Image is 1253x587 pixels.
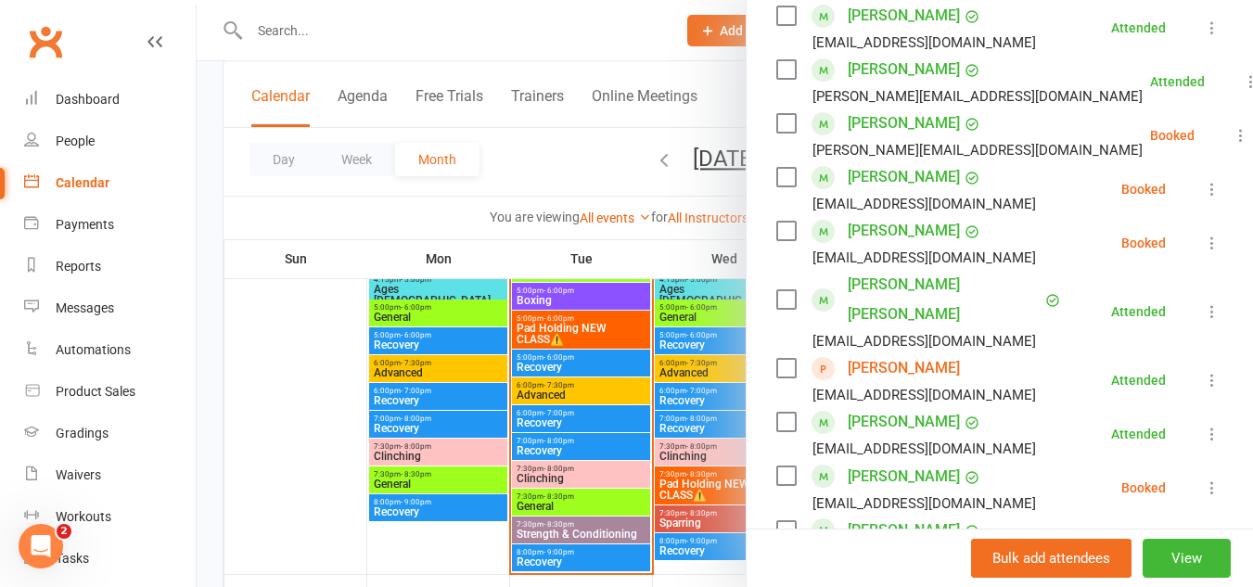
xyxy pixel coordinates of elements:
button: Bulk add attendees [971,539,1132,578]
div: Tasks [56,551,89,566]
div: Workouts [56,509,111,524]
div: [EMAIL_ADDRESS][DOMAIN_NAME] [812,383,1036,407]
a: Payments [24,204,196,246]
button: View [1143,539,1231,578]
iframe: Intercom live chat [19,524,63,568]
a: [PERSON_NAME] [848,108,960,138]
div: [EMAIL_ADDRESS][DOMAIN_NAME] [812,329,1036,353]
div: Reports [56,259,101,274]
div: [EMAIL_ADDRESS][DOMAIN_NAME] [812,31,1036,55]
div: Payments [56,217,114,232]
span: 2 [57,524,71,539]
div: People [56,134,95,148]
a: Workouts [24,496,196,538]
div: Booked [1121,236,1166,249]
a: [PERSON_NAME] [848,516,960,545]
a: [PERSON_NAME] [848,462,960,491]
a: Product Sales [24,371,196,413]
div: [EMAIL_ADDRESS][DOMAIN_NAME] [812,246,1036,270]
a: Waivers [24,454,196,496]
a: Calendar [24,162,196,204]
a: [PERSON_NAME] [PERSON_NAME] [848,270,1041,329]
a: Reports [24,246,196,287]
a: [PERSON_NAME] [848,407,960,437]
div: Attended [1111,374,1166,387]
div: [EMAIL_ADDRESS][DOMAIN_NAME] [812,491,1036,516]
div: Booked [1121,481,1166,494]
div: Attended [1111,21,1166,34]
div: Calendar [56,175,109,190]
div: Booked [1150,129,1195,142]
a: Messages [24,287,196,329]
div: [EMAIL_ADDRESS][DOMAIN_NAME] [812,192,1036,216]
div: [PERSON_NAME][EMAIL_ADDRESS][DOMAIN_NAME] [812,138,1143,162]
div: Automations [56,342,131,357]
div: Gradings [56,426,109,440]
a: [PERSON_NAME] [848,55,960,84]
a: Dashboard [24,79,196,121]
a: Gradings [24,413,196,454]
a: Clubworx [22,19,69,65]
div: Booked [1121,183,1166,196]
div: Waivers [56,467,101,482]
div: Product Sales [56,384,135,399]
div: Attended [1111,305,1166,318]
a: [PERSON_NAME] [848,353,960,383]
a: People [24,121,196,162]
a: [PERSON_NAME] [848,216,960,246]
div: [EMAIL_ADDRESS][DOMAIN_NAME] [812,437,1036,461]
a: [PERSON_NAME] [848,162,960,192]
a: Automations [24,329,196,371]
a: [PERSON_NAME] [848,1,960,31]
div: [PERSON_NAME][EMAIL_ADDRESS][DOMAIN_NAME] [812,84,1143,108]
div: Messages [56,300,114,315]
div: Attended [1150,75,1205,88]
div: Dashboard [56,92,120,107]
a: Tasks [24,538,196,580]
div: Attended [1111,427,1166,440]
